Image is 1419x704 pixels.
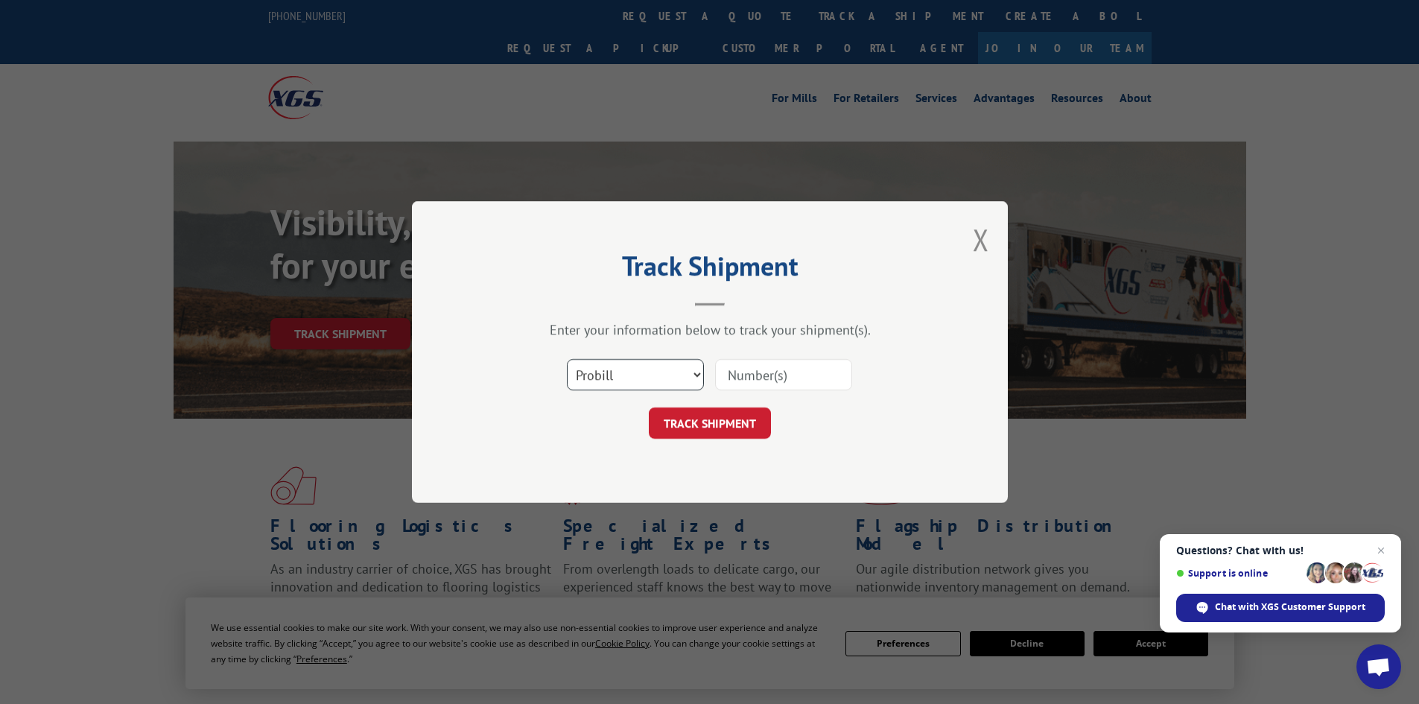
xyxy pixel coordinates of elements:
[715,359,852,390] input: Number(s)
[973,220,989,259] button: Close modal
[486,256,933,284] h2: Track Shipment
[1176,545,1385,556] span: Questions? Chat with us!
[1215,600,1365,614] span: Chat with XGS Customer Support
[1176,594,1385,622] div: Chat with XGS Customer Support
[1356,644,1401,689] div: Open chat
[649,408,771,439] button: TRACK SHIPMENT
[486,321,933,338] div: Enter your information below to track your shipment(s).
[1176,568,1301,579] span: Support is online
[1372,542,1390,559] span: Close chat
